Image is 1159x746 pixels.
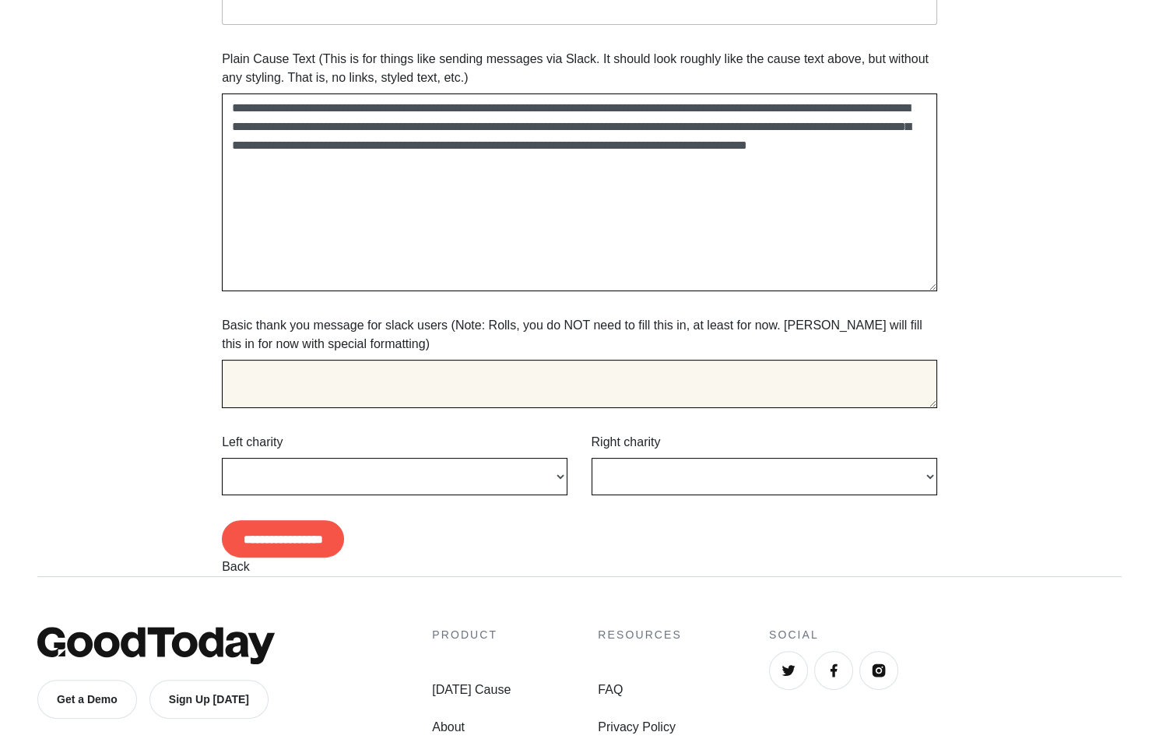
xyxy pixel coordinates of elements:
label: Plain Cause Text (This is for things like sending messages via Slack. It should look roughly like... [222,50,937,87]
h4: Product [432,627,511,643]
label: Basic thank you message for slack users (Note: Rolls, you do NOT need to fill this in, at least f... [222,316,937,354]
a: Sign Up [DATE] [149,680,269,719]
a: Twitter [769,651,808,690]
a: Privacy Policy [598,718,682,737]
a: Instagram [859,651,898,690]
a: Facebook [814,651,853,690]
a: FAQ [598,681,682,699]
img: Facebook [826,663,841,678]
label: Left charity [222,433,283,452]
a: Get a Demo [37,680,137,719]
a: Back [222,560,250,573]
h4: Social [769,627,1122,643]
img: GoodToday [37,627,275,664]
a: About [432,718,511,737]
label: Right charity [592,433,661,452]
img: Twitter [781,663,796,678]
img: Instagram [871,663,887,678]
h4: Resources [598,627,682,643]
a: [DATE] Cause [432,681,511,699]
